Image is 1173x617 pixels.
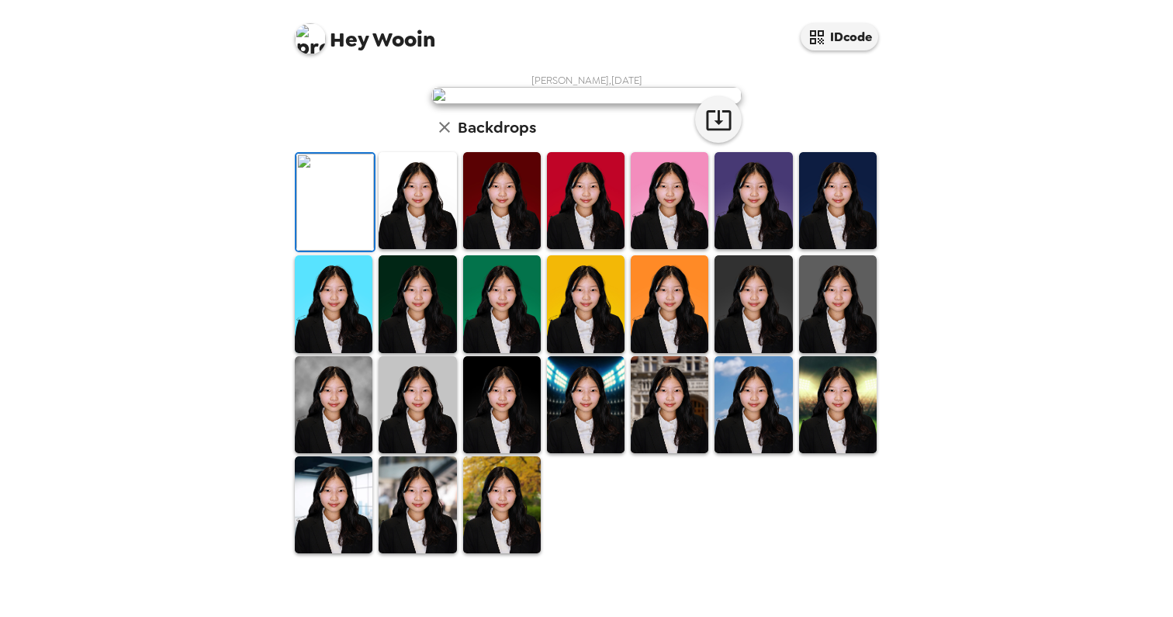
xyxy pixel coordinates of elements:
[531,74,642,87] span: [PERSON_NAME] , [DATE]
[295,23,326,54] img: profile pic
[296,154,374,251] img: Original
[458,115,536,140] h6: Backdrops
[295,16,435,50] span: Wooin
[801,23,878,50] button: IDcode
[431,87,742,104] img: user
[330,26,369,54] span: Hey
